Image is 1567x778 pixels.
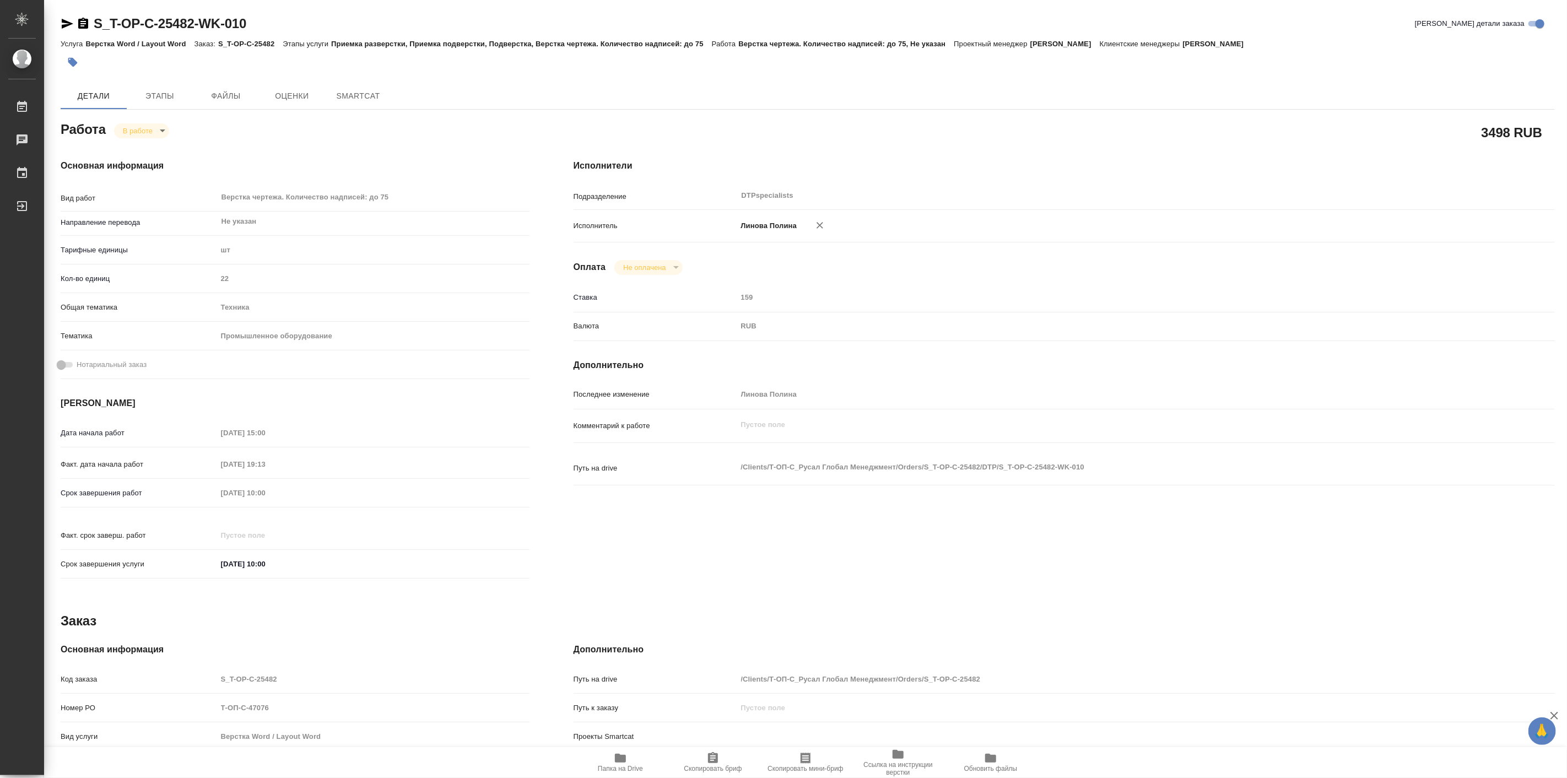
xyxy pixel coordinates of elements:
[77,17,90,30] button: Скопировать ссылку
[574,261,606,274] h4: Оплата
[61,643,529,656] h4: Основная информация
[61,331,217,342] p: Тематика
[194,40,218,48] p: Заказ:
[61,302,217,313] p: Общая тематика
[61,273,217,284] p: Кол-во единиц
[217,425,314,441] input: Пустое поле
[61,245,217,256] p: Тарифные единицы
[61,428,217,439] p: Дата начала работ
[684,765,742,772] span: Скопировать бриф
[217,241,529,260] div: шт
[61,50,85,74] button: Добавить тэг
[574,731,737,742] p: Проекты Smartcat
[67,89,120,103] span: Детали
[737,458,1473,477] textarea: /Clients/Т-ОП-С_Русал Глобал Менеджмент/Orders/S_T-OP-C-25482/DTP/S_T-OP-C-25482-WK-010
[133,89,186,103] span: Этапы
[1482,123,1542,142] h2: 3498 RUB
[217,728,529,744] input: Пустое поле
[85,40,194,48] p: Верстка Word / Layout Word
[94,16,246,31] a: S_T-OP-C-25482-WK-010
[61,217,217,228] p: Направление перевода
[574,703,737,714] p: Путь к заказу
[283,40,331,48] p: Этапы услуги
[574,643,1555,656] h4: Дополнительно
[217,671,529,687] input: Пустое поле
[217,456,314,472] input: Пустое поле
[61,459,217,470] p: Факт. дата начала работ
[218,40,283,48] p: S_T-OP-C-25482
[217,271,529,287] input: Пустое поле
[199,89,252,103] span: Файлы
[61,118,106,138] h2: Работа
[574,159,1555,172] h4: Исполнители
[114,123,169,138] div: В работе
[574,220,737,231] p: Исполнитель
[954,40,1030,48] p: Проектный менеджер
[266,89,318,103] span: Оценки
[331,40,712,48] p: Приемка разверстки, Приемка подверстки, Подверстка, Верстка чертежа. Количество надписей: до 75
[61,17,74,30] button: Скопировать ссылку для ЯМессенджера
[808,213,832,237] button: Удалить исполнителя
[217,485,314,501] input: Пустое поле
[61,674,217,685] p: Код заказа
[61,40,85,48] p: Услуга
[737,671,1473,687] input: Пустое поле
[1182,40,1252,48] p: [PERSON_NAME]
[574,389,737,400] p: Последнее изменение
[1528,717,1556,745] button: 🙏
[737,700,1473,716] input: Пустое поле
[217,527,314,543] input: Пустое поле
[332,89,385,103] span: SmartCat
[1415,18,1525,29] span: [PERSON_NAME] детали заказа
[574,463,737,474] p: Путь на drive
[614,260,682,275] div: В работе
[944,747,1037,778] button: Обновить файлы
[759,747,852,778] button: Скопировать мини-бриф
[768,765,843,772] span: Скопировать мини-бриф
[738,40,954,48] p: Верстка чертежа. Количество надписей: до 75, Не указан
[620,263,669,272] button: Не оплачена
[737,220,797,231] p: Линова Полина
[217,556,314,572] input: ✎ Введи что-нибудь
[61,731,217,742] p: Вид услуги
[217,327,529,345] div: Промышленное оборудование
[1100,40,1183,48] p: Клиентские менеджеры
[858,761,938,776] span: Ссылка на инструкции верстки
[737,386,1473,402] input: Пустое поле
[852,747,944,778] button: Ссылка на инструкции верстки
[120,126,156,136] button: В работе
[217,700,529,716] input: Пустое поле
[61,559,217,570] p: Срок завершения услуги
[61,159,529,172] h4: Основная информация
[574,321,737,332] p: Валюта
[574,191,737,202] p: Подразделение
[217,298,529,317] div: Техника
[737,317,1473,336] div: RUB
[574,420,737,431] p: Комментарий к работе
[61,193,217,204] p: Вид работ
[61,397,529,410] h4: [PERSON_NAME]
[712,40,739,48] p: Работа
[574,747,667,778] button: Папка на Drive
[61,612,96,630] h2: Заказ
[574,674,737,685] p: Путь на drive
[1533,720,1552,743] span: 🙏
[61,703,217,714] p: Номер РО
[61,530,217,541] p: Факт. срок заверш. работ
[737,289,1473,305] input: Пустое поле
[598,765,643,772] span: Папка на Drive
[667,747,759,778] button: Скопировать бриф
[964,765,1018,772] span: Обновить файлы
[574,292,737,303] p: Ставка
[61,488,217,499] p: Срок завершения работ
[1030,40,1100,48] p: [PERSON_NAME]
[77,359,147,370] span: Нотариальный заказ
[574,359,1555,372] h4: Дополнительно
